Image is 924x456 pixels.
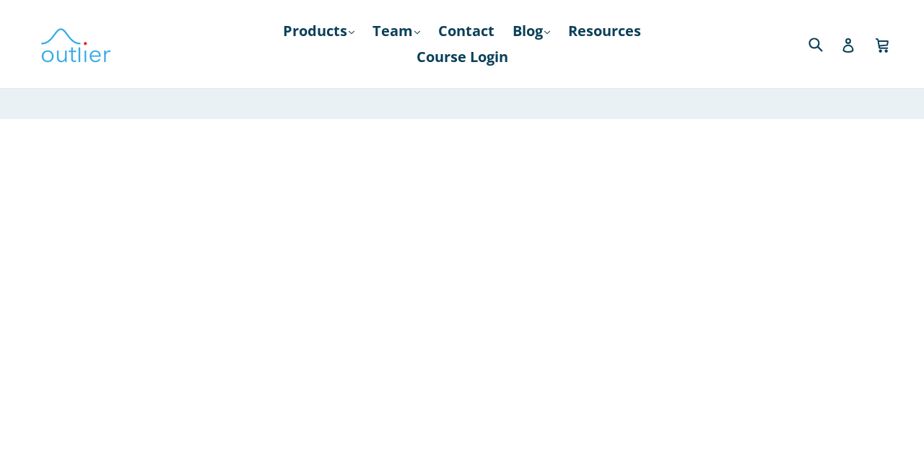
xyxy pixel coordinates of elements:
a: Course Login [409,44,515,70]
a: Blog [505,18,557,44]
a: Resources [561,18,648,44]
input: Search [805,29,845,58]
a: Products [276,18,362,44]
a: Team [365,18,427,44]
img: Outlier Linguistics [40,23,112,65]
a: Contact [431,18,502,44]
